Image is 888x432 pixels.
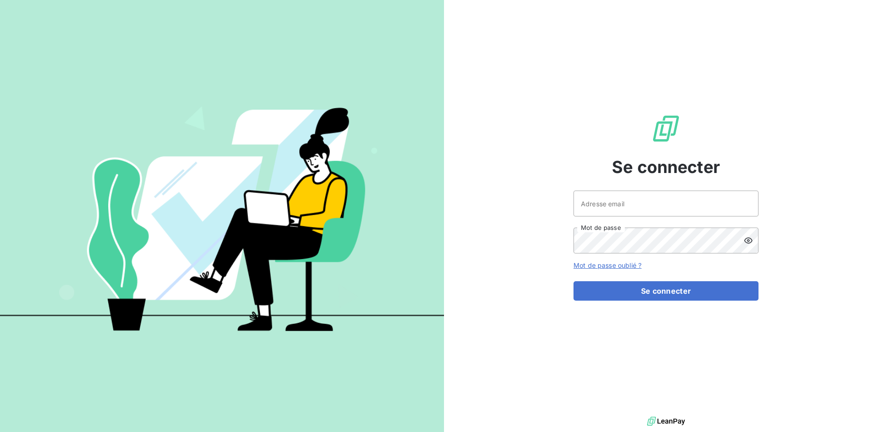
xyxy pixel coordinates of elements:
[573,261,641,269] a: Mot de passe oublié ?
[573,191,758,216] input: placeholder
[612,154,720,179] span: Se connecter
[651,114,681,143] img: Logo LeanPay
[647,414,685,428] img: logo
[573,281,758,301] button: Se connecter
